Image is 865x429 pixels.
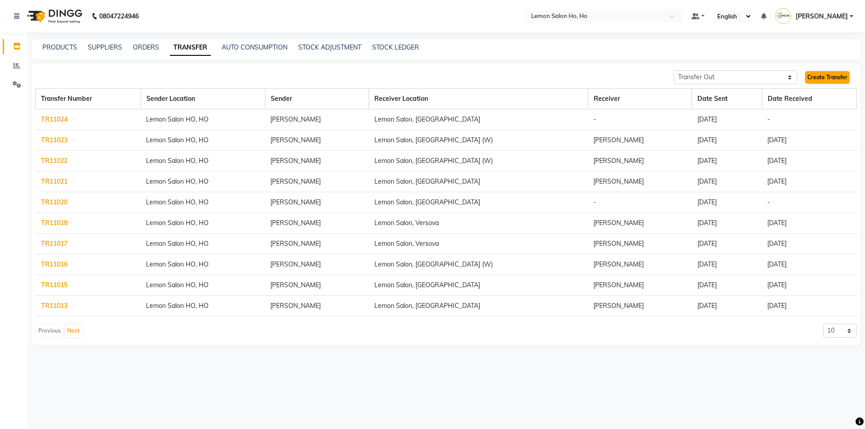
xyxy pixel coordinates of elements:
th: Date Sent [692,89,762,109]
td: [DATE] [692,172,762,192]
a: ORDERS [133,43,159,51]
th: Receiver [588,89,692,109]
a: TR11021 [41,177,68,185]
td: Lemon Salon HO, HO [141,213,265,234]
td: [DATE] [692,275,762,296]
td: [DATE] [762,172,856,192]
td: [DATE] [762,151,856,172]
td: [DATE] [692,151,762,172]
th: Sender Location [141,89,265,109]
td: [PERSON_NAME] [588,130,692,151]
a: TR11020 [41,198,68,206]
a: TR11017 [41,239,68,248]
td: [PERSON_NAME] [265,151,369,172]
td: [DATE] [692,213,762,234]
td: Lemon Salon HO, HO [141,296,265,316]
td: [DATE] [762,254,856,275]
td: [PERSON_NAME] [265,192,369,213]
td: Lemon Salon, [GEOGRAPHIC_DATA] (W) [369,254,588,275]
td: Lemon Salon, Versova [369,234,588,254]
a: TR11018 [41,219,68,227]
a: TR11016 [41,260,68,268]
td: [DATE] [692,234,762,254]
td: Lemon Salon HO, HO [141,172,265,192]
td: [PERSON_NAME] [588,254,692,275]
a: TR11015 [41,281,68,289]
td: [DATE] [692,192,762,213]
td: Lemon Salon, [GEOGRAPHIC_DATA] (W) [369,151,588,172]
th: Receiver Location [369,89,588,109]
a: PRODUCTS [42,43,77,51]
a: SUPPLIERS [88,43,122,51]
td: Lemon Salon, [GEOGRAPHIC_DATA] [369,296,588,316]
td: [DATE] [762,234,856,254]
span: [PERSON_NAME] [796,12,848,21]
img: logo [23,4,85,29]
a: AUTO CONSUMPTION [222,43,287,51]
a: TR11013 [41,302,68,310]
td: [PERSON_NAME] [265,296,369,316]
td: [PERSON_NAME] [588,275,692,296]
th: Transfer Number [36,89,141,109]
th: Date Received [762,89,856,109]
button: Next [65,325,82,337]
td: [DATE] [762,296,856,316]
a: TRANSFER [170,40,211,56]
td: Lemon Salon, [GEOGRAPHIC_DATA] [369,192,588,213]
td: Lemon Salon, [GEOGRAPHIC_DATA] (W) [369,130,588,151]
td: [DATE] [692,109,762,130]
td: [DATE] [692,296,762,316]
td: - [588,192,692,213]
b: 08047224946 [99,4,139,29]
td: - [762,192,856,213]
th: Sender [265,89,369,109]
td: [PERSON_NAME] [588,172,692,192]
td: - [588,109,692,130]
td: [DATE] [762,275,856,296]
td: Lemon Salon HO, HO [141,151,265,172]
td: Lemon Salon HO, HO [141,192,265,213]
td: Lemon Salon HO, HO [141,234,265,254]
a: TR11024 [41,115,68,123]
td: Lemon Salon, Versova [369,213,588,234]
td: Lemon Salon HO, HO [141,109,265,130]
td: [PERSON_NAME] [588,151,692,172]
td: Lemon Salon HO, HO [141,275,265,296]
td: [PERSON_NAME] [265,254,369,275]
a: TR11023 [41,136,68,144]
td: [DATE] [762,213,856,234]
td: Lemon Salon HO, HO [141,254,265,275]
td: Lemon Salon, [GEOGRAPHIC_DATA] [369,109,588,130]
img: Zafar Palawkar [775,8,791,24]
td: [PERSON_NAME] [265,213,369,234]
td: - [762,109,856,130]
td: Lemon Salon HO, HO [141,130,265,151]
td: [PERSON_NAME] [588,296,692,316]
a: STOCK LEDGER [372,43,419,51]
td: [PERSON_NAME] [265,130,369,151]
td: Lemon Salon, [GEOGRAPHIC_DATA] [369,172,588,192]
td: [PERSON_NAME] [588,213,692,234]
td: [PERSON_NAME] [265,109,369,130]
td: [DATE] [692,254,762,275]
td: [PERSON_NAME] [265,172,369,192]
td: [PERSON_NAME] [265,234,369,254]
td: [DATE] [762,130,856,151]
a: Create Transfer [805,71,850,84]
td: Lemon Salon, [GEOGRAPHIC_DATA] [369,275,588,296]
a: TR11022 [41,157,68,165]
td: [PERSON_NAME] [588,234,692,254]
td: [PERSON_NAME] [265,275,369,296]
td: [DATE] [692,130,762,151]
a: STOCK ADJUSTMENT [298,43,361,51]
